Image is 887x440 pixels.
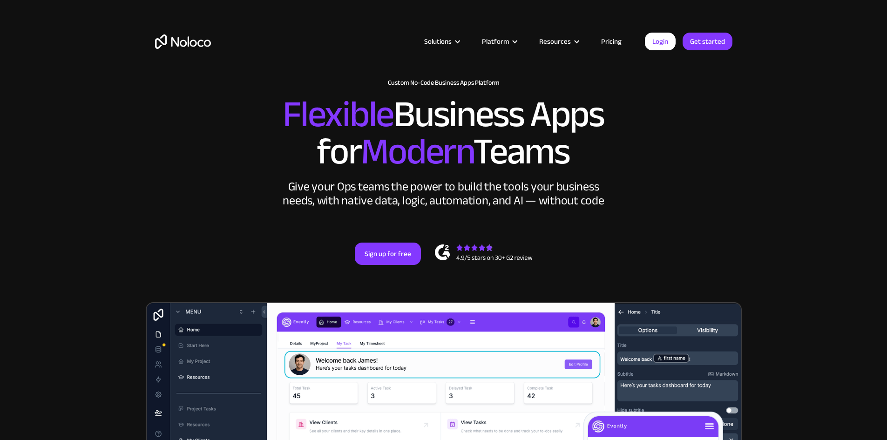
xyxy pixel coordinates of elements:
[283,80,393,149] span: Flexible
[281,180,607,208] div: Give your Ops teams the power to build the tools your business needs, with native data, logic, au...
[361,117,473,186] span: Modern
[413,35,470,47] div: Solutions
[155,34,211,49] a: home
[645,33,676,50] a: Login
[683,33,732,50] a: Get started
[539,35,571,47] div: Resources
[528,35,589,47] div: Resources
[155,96,732,170] h2: Business Apps for Teams
[589,35,633,47] a: Pricing
[355,243,421,265] a: Sign up for free
[424,35,452,47] div: Solutions
[470,35,528,47] div: Platform
[482,35,509,47] div: Platform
